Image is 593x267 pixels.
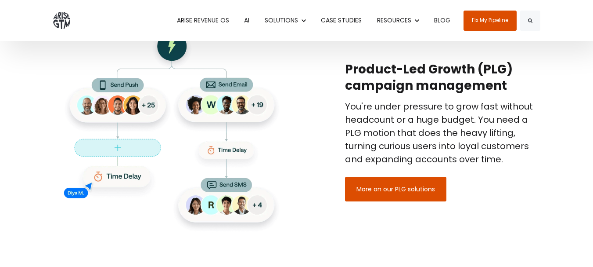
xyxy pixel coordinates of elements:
h2: Product-Led Growth (PLG) campaign management [345,61,540,95]
a: Fix My Pipeline [464,11,517,31]
a: More on our PLG solutions [345,177,446,201]
img: customer io multichannel messgaing [53,29,290,233]
img: ARISE GTM logo grey [53,12,70,29]
button: Search [520,11,540,31]
span: RESOURCES [377,16,411,25]
p: You're under pressure to grow fast without headcount or a huge budget. You need a PLG motion that... [345,100,540,166]
span: SOLUTIONS [265,16,298,25]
